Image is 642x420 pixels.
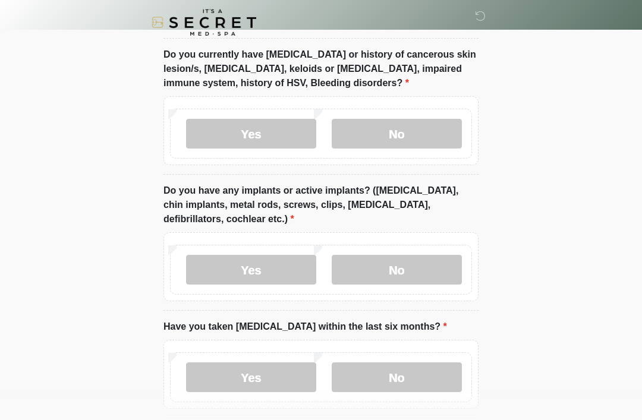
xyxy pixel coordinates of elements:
[163,320,447,334] label: Have you taken [MEDICAL_DATA] within the last six months?
[163,184,479,226] label: Do you have any implants or active implants? ([MEDICAL_DATA], chin implants, metal rods, screws, ...
[186,255,316,285] label: Yes
[186,362,316,392] label: Yes
[152,9,256,36] img: It's A Secret Med Spa Logo
[332,362,462,392] label: No
[332,255,462,285] label: No
[186,119,316,149] label: Yes
[163,48,479,90] label: Do you currently have [MEDICAL_DATA] or history of cancerous skin lesion/s, [MEDICAL_DATA], keloi...
[332,119,462,149] label: No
